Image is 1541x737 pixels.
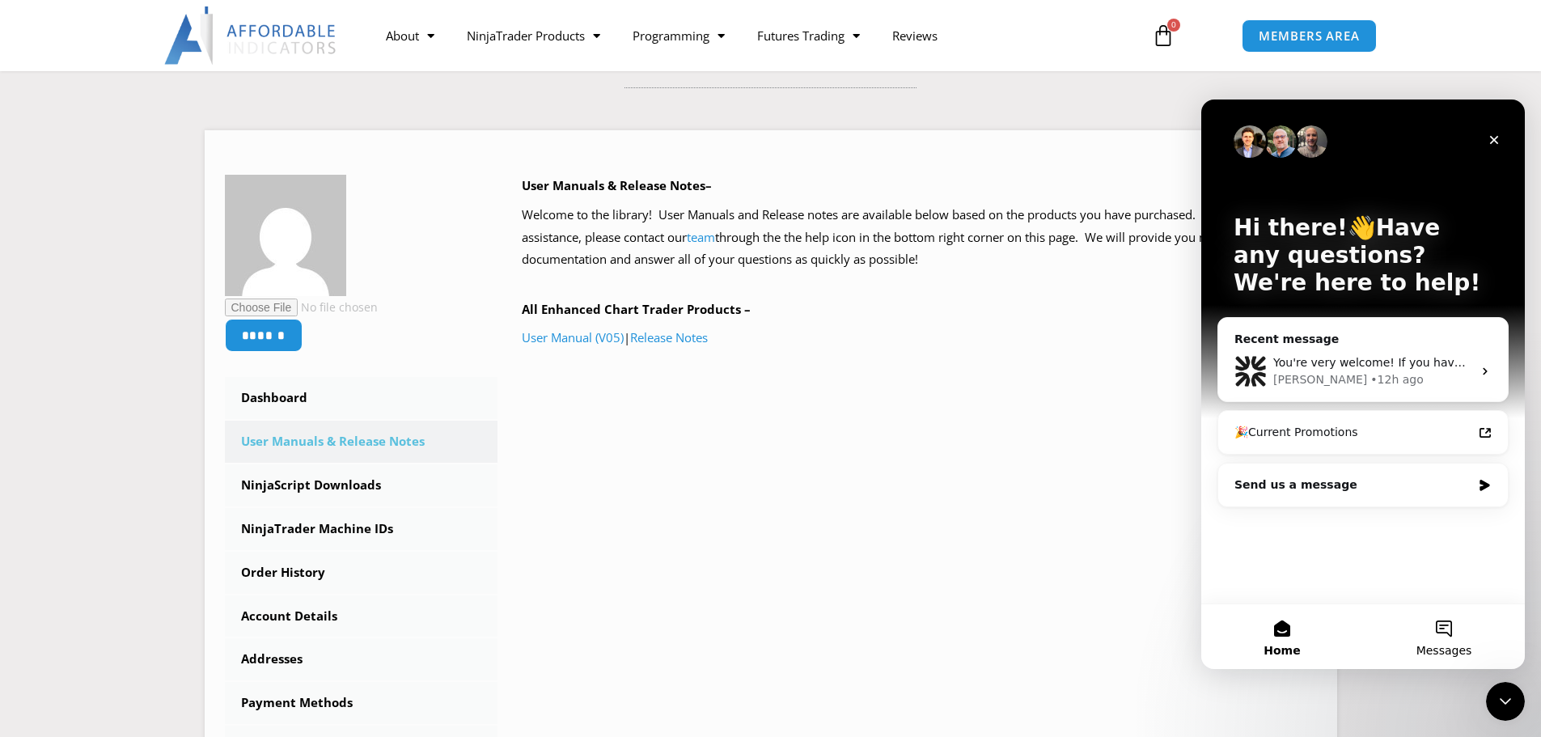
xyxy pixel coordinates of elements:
[451,17,616,54] a: NinjaTrader Products
[687,229,715,245] a: team
[72,272,166,289] div: [PERSON_NAME]
[225,464,498,506] a: NinjaScript Downloads
[1128,12,1199,59] a: 0
[630,329,708,345] a: Release Notes
[225,552,498,594] a: Order History
[370,17,1133,54] nav: Menu
[522,177,712,193] b: User Manuals & Release Notes–
[225,638,498,680] a: Addresses
[225,175,346,296] img: 2ffe1be31f7fceed4e42a39b6cfe73630e2bd3a976c3d3f477ccbe5840255435
[1167,19,1180,32] span: 0
[225,595,498,637] a: Account Details
[522,204,1317,272] p: Welcome to the library! User Manuals and Release notes are available below based on the products ...
[522,327,1317,349] p: |
[16,363,307,408] div: Send us a message
[23,318,300,348] a: 🎉Current Promotions
[370,17,451,54] a: About
[62,545,99,557] span: Home
[72,256,743,269] span: You're very welcome! If you have any more questions or need help in the future, just let me know....
[215,545,271,557] span: Messages
[741,17,876,54] a: Futures Trading
[1259,30,1360,42] span: MEMBERS AREA
[162,505,324,570] button: Messages
[278,26,307,55] div: Close
[616,17,741,54] a: Programming
[225,508,498,550] a: NinjaTrader Machine IDs
[1242,19,1377,53] a: MEMBERS AREA
[33,324,271,341] div: 🎉Current Promotions
[33,377,270,394] div: Send us a message
[164,6,338,65] img: LogoAI | Affordable Indicators – NinjaTrader
[1201,100,1525,669] iframe: Intercom live chat
[1486,682,1525,721] iframe: Intercom live chat
[522,329,624,345] a: User Manual (V05)
[225,682,498,724] a: Payment Methods
[522,301,751,317] b: All Enhanced Chart Trader Products –
[225,377,498,419] a: Dashboard
[169,272,222,289] div: • 12h ago
[876,17,954,54] a: Reviews
[225,421,498,463] a: User Manuals & Release Notes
